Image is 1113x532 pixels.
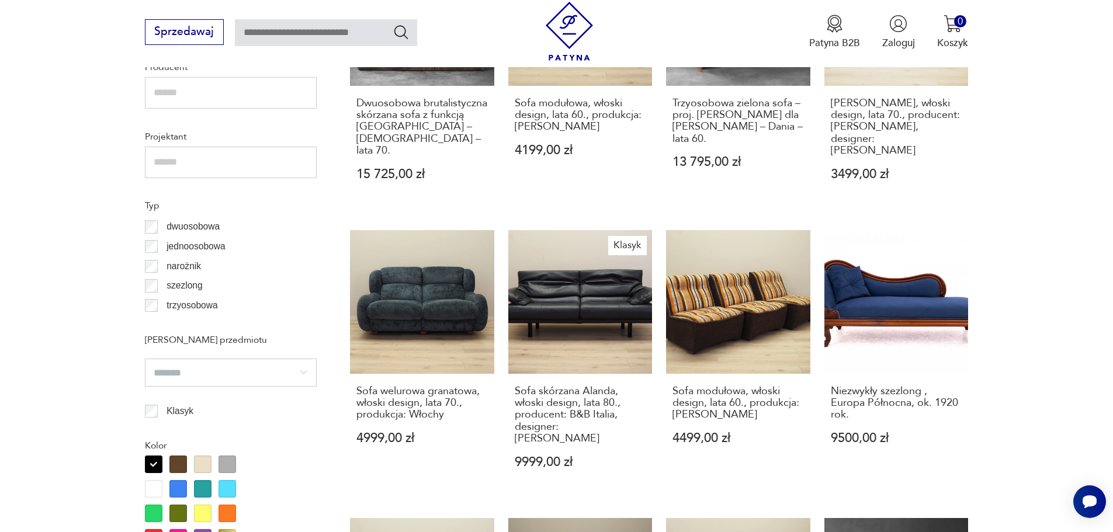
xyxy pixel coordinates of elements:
img: Ikona medalu [826,15,844,33]
iframe: Smartsupp widget button [1073,485,1106,518]
a: Sprzedawaj [145,28,224,37]
a: Ikona medaluPatyna B2B [809,15,860,50]
p: 4499,00 zł [672,432,804,444]
img: Ikona koszyka [944,15,962,33]
p: 9999,00 zł [515,456,646,468]
p: Producent [145,60,317,75]
p: Patyna B2B [809,36,860,50]
button: 0Koszyk [937,15,968,50]
h3: Sofa welurowa granatowa, włoski design, lata 70., produkcja: Włochy [356,385,488,421]
button: Szukaj [393,23,410,40]
h3: Trzyosobowa zielona sofa – proj. [PERSON_NAME] dla [PERSON_NAME] – Dania – lata 60. [672,98,804,145]
p: jednoosobowa [167,239,226,254]
p: 15 725,00 zł [356,168,488,180]
p: Kolor [145,438,317,453]
p: [PERSON_NAME] przedmiotu [145,332,317,347]
a: Niezwykły szezlong , Europa Północna, ok. 1920 rok.Niezwykły szezlong , Europa Północna, ok. 1920... [824,230,969,496]
button: Zaloguj [882,15,915,50]
p: 3499,00 zł [831,168,962,180]
img: Ikonka użytkownika [889,15,907,33]
h3: Sofa modułowa, włoski design, lata 60., produkcja: [PERSON_NAME] [672,385,804,421]
p: narożnik [167,259,201,274]
p: Zaloguj [882,36,915,50]
p: dwuosobowa [167,219,220,234]
a: KlasykSofa skórzana Alanda, włoski design, lata 80., producent: B&B Italia, designer: Paolo PivaS... [508,230,653,496]
img: Patyna - sklep z meblami i dekoracjami vintage [540,2,599,61]
p: Koszyk [937,36,968,50]
h3: [PERSON_NAME], włoski design, lata 70., producent: [PERSON_NAME], designer: [PERSON_NAME] [831,98,962,157]
p: Typ [145,198,317,213]
p: trzyosobowa [167,298,218,313]
p: Klasyk [167,404,193,419]
p: Projektant [145,129,317,144]
p: 9500,00 zł [831,432,962,444]
a: Sofa welurowa granatowa, włoski design, lata 70., produkcja: WłochySofa welurowa granatowa, włosk... [350,230,494,496]
a: Sofa modułowa, włoski design, lata 60., produkcja: WłochySofa modułowa, włoski design, lata 60., ... [666,230,810,496]
h3: Sofa skórzana Alanda, włoski design, lata 80., producent: B&B Italia, designer: [PERSON_NAME] [515,385,646,445]
p: 4199,00 zł [515,144,646,157]
h3: Dwuosobowa brutalistyczna skórzana sofa z funkcją [GEOGRAPHIC_DATA] – [DEMOGRAPHIC_DATA] – lata 70. [356,98,488,157]
button: Patyna B2B [809,15,860,50]
p: 13 795,00 zł [672,156,804,168]
button: Sprzedawaj [145,19,224,45]
div: 0 [954,15,966,27]
h3: Niezwykły szezlong , Europa Północna, ok. 1920 rok. [831,385,962,421]
p: szezlong [167,278,203,293]
p: 4999,00 zł [356,432,488,444]
h3: Sofa modułowa, włoski design, lata 60., produkcja: [PERSON_NAME] [515,98,646,133]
